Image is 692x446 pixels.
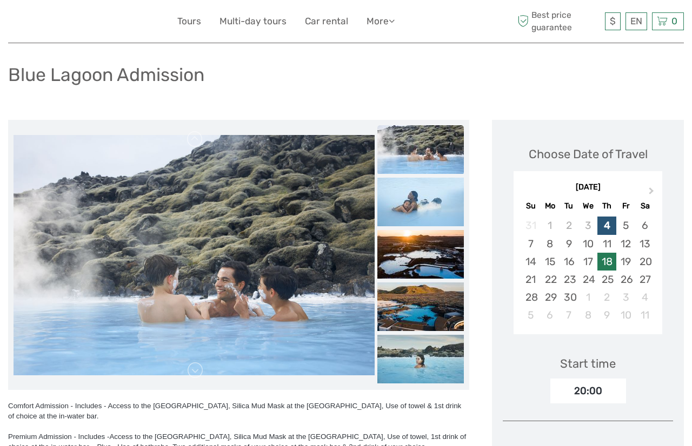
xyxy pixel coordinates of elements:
[521,288,540,306] div: Choose Sunday, September 28th, 2025
[550,379,626,403] div: 20:00
[367,13,395,29] a: More
[635,199,654,213] div: Sa
[578,271,597,288] div: Choose Wednesday, September 24th, 2025
[597,271,616,288] div: Choose Thursday, September 25th, 2025
[635,217,654,234] div: Choose Saturday, September 6th, 2025
[560,199,578,213] div: Tu
[124,17,137,30] button: Open LiveChat chat widget
[541,271,560,288] div: Choose Monday, September 22nd, 2025
[626,12,647,30] div: EN
[616,199,635,213] div: Fr
[578,235,597,253] div: Choose Wednesday, September 10th, 2025
[578,199,597,213] div: We
[219,13,287,29] a: Multi-day tours
[377,178,464,226] img: 074d1b25433144c697119fb130ce2944_slider_thumbnail.jpg
[521,306,540,324] div: Choose Sunday, October 5th, 2025
[616,306,635,324] div: Choose Friday, October 10th, 2025
[177,13,201,29] a: Tours
[521,271,540,288] div: Choose Sunday, September 21st, 2025
[670,16,679,26] span: 0
[541,199,560,213] div: Mo
[377,335,464,383] img: 3e0543b7ae9e4dbc80c3cebf98bdb071_slider_thumbnail.jpg
[560,235,578,253] div: Choose Tuesday, September 9th, 2025
[560,271,578,288] div: Choose Tuesday, September 23rd, 2025
[616,288,635,306] div: Choose Friday, October 3rd, 2025
[610,16,616,26] span: $
[521,217,540,234] div: Not available Sunday, August 31st, 2025
[560,253,578,271] div: Choose Tuesday, September 16th, 2025
[541,253,560,271] div: Choose Monday, September 15th, 2025
[14,135,375,375] img: 811391cfcce346129166c4f5c33747f0_main_slider.jpg
[597,217,616,234] div: Choose Thursday, September 4th, 2025
[597,253,616,271] div: Choose Thursday, September 18th, 2025
[578,306,597,324] div: Choose Wednesday, October 8th, 2025
[635,306,654,324] div: Choose Saturday, October 11th, 2025
[635,271,654,288] div: Choose Saturday, September 27th, 2025
[8,8,63,35] img: 632-1a1f61c2-ab70-46c5-a88f-57c82c74ba0d_logo_small.jpg
[377,282,464,331] img: f216d22835d84a2e8f6058e6c88ba296_slider_thumbnail.jpg
[8,401,469,421] div: Comfort Admission - Includes - Access to the [GEOGRAPHIC_DATA], Silica Mud Mask at the [GEOGRAPHI...
[560,355,616,372] div: Start time
[635,235,654,253] div: Choose Saturday, September 13th, 2025
[541,288,560,306] div: Choose Monday, September 29th, 2025
[8,64,204,86] h1: Blue Lagoon Admission
[517,217,658,324] div: month 2025-09
[578,253,597,271] div: Choose Wednesday, September 17th, 2025
[521,235,540,253] div: Choose Sunday, September 7th, 2025
[521,253,540,271] div: Choose Sunday, September 14th, 2025
[377,230,464,279] img: d9bf8667d031459cbd5a0f097f6a92b7_slider_thumbnail.jpg
[529,146,648,163] div: Choose Date of Travel
[15,19,122,28] p: We're away right now. Please check back later!
[515,9,603,33] span: Best price guarantee
[514,182,662,193] div: [DATE]
[616,253,635,271] div: Choose Friday, September 19th, 2025
[616,217,635,234] div: Choose Friday, September 5th, 2025
[597,199,616,213] div: Th
[377,125,464,174] img: 811391cfcce346129166c4f5c33747f0_slider_thumbnail.jpg
[597,288,616,306] div: Choose Thursday, October 2nd, 2025
[541,235,560,253] div: Choose Monday, September 8th, 2025
[560,306,578,324] div: Choose Tuesday, October 7th, 2025
[541,306,560,324] div: Choose Monday, October 6th, 2025
[597,306,616,324] div: Choose Thursday, October 9th, 2025
[635,288,654,306] div: Choose Saturday, October 4th, 2025
[305,13,348,29] a: Car rental
[597,235,616,253] div: Choose Thursday, September 11th, 2025
[616,235,635,253] div: Choose Friday, September 12th, 2025
[644,185,661,202] button: Next Month
[578,217,597,234] div: Not available Wednesday, September 3rd, 2025
[560,288,578,306] div: Choose Tuesday, September 30th, 2025
[578,288,597,306] div: Choose Wednesday, October 1st, 2025
[560,217,578,234] div: Not available Tuesday, September 2nd, 2025
[541,217,560,234] div: Not available Monday, September 1st, 2025
[616,271,635,288] div: Choose Friday, September 26th, 2025
[521,199,540,213] div: Su
[635,253,654,271] div: Choose Saturday, September 20th, 2025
